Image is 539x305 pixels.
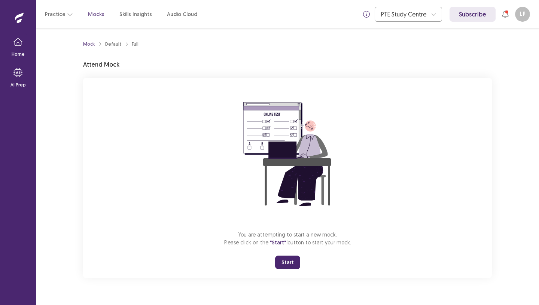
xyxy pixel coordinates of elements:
button: info [360,7,373,21]
a: Subscribe [450,7,496,22]
span: "Start" [270,239,286,246]
button: Practice [45,7,73,21]
button: Start [275,256,300,269]
div: Default [105,41,121,48]
p: AI Prep [10,82,26,88]
a: Mock [83,41,95,48]
div: PTE Study Centre [381,7,427,21]
nav: breadcrumb [83,41,138,48]
button: LF [515,7,530,22]
p: Home [12,51,25,58]
a: Mocks [88,10,104,18]
div: Full [132,41,138,48]
a: Skills Insights [119,10,152,18]
img: attend-mock [220,87,355,222]
p: You are attempting to start a new mock. Please click on the button to start your mock. [224,231,351,247]
a: Audio Cloud [167,10,197,18]
p: Attend Mock [83,60,119,69]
